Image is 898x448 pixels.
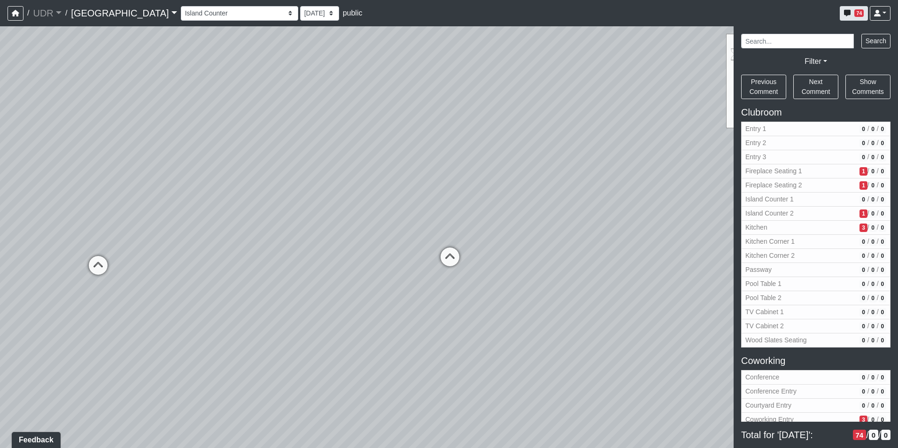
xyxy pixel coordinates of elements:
[869,224,877,232] span: # of QA/customer approval comments in revision
[877,180,879,190] span: /
[877,372,879,382] span: /
[741,263,890,277] button: Passway0/0/0
[869,252,877,260] span: # of QA/customer approval comments in revision
[879,308,886,317] span: # of resolved comments in revision
[867,152,869,162] span: /
[741,333,890,348] button: Wood Slates Seating0/0/0
[867,321,869,331] span: /
[878,429,881,440] span: /
[745,251,856,261] span: Kitchen Corner 2
[745,209,856,218] span: Island Counter 2
[745,372,856,382] span: Conference
[859,167,867,176] span: # of open/more info comments in revision
[879,224,886,232] span: # of resolved comments in revision
[869,209,877,218] span: # of QA/customer approval comments in revision
[869,294,877,302] span: # of QA/customer approval comments in revision
[741,305,890,319] button: TV Cabinet 10/0/0
[745,293,856,303] span: Pool Table 2
[869,181,877,190] span: # of QA/customer approval comments in revision
[877,401,879,410] span: /
[793,75,838,99] button: Next Comment
[869,430,878,440] span: # of QA/customer approval comments in revision
[879,167,886,176] span: # of resolved comments in revision
[745,415,856,425] span: Coworking Entry
[869,280,877,288] span: # of QA/customer approval comments in revision
[745,194,856,204] span: Island Counter 1
[867,279,869,289] span: /
[852,78,884,95] span: Show Comments
[741,399,890,413] button: Courtyard Entry0/0/0
[7,429,62,448] iframe: Ybug feedback widget
[745,152,856,162] span: Entry 3
[866,429,869,440] span: /
[867,401,869,410] span: /
[869,153,877,162] span: # of QA/customer approval comments in revision
[741,277,890,291] button: Pool Table 10/0/0
[869,336,877,345] span: # of QA/customer approval comments in revision
[745,237,856,247] span: Kitchen Corner 1
[845,75,890,99] button: Show Comments
[745,166,856,176] span: Fireplace Seating 1
[879,209,886,218] span: # of resolved comments in revision
[741,249,890,263] button: Kitchen Corner 20/0/0
[879,402,886,410] span: # of resolved comments in revision
[877,223,879,232] span: /
[71,4,177,23] a: [GEOGRAPHIC_DATA]
[879,195,886,204] span: # of resolved comments in revision
[741,75,786,99] button: Previous Comment
[741,193,890,207] button: Island Counter 10/0/0
[745,307,856,317] span: TV Cabinet 1
[745,279,856,289] span: Pool Table 1
[879,322,886,331] span: # of resolved comments in revision
[867,293,869,303] span: /
[869,266,877,274] span: # of QA/customer approval comments in revision
[879,153,886,162] span: # of resolved comments in revision
[879,387,886,396] span: # of resolved comments in revision
[869,238,877,246] span: # of QA/customer approval comments in revision
[854,9,864,17] span: 74
[877,209,879,218] span: /
[869,125,877,133] span: # of QA/customer approval comments in revision
[867,415,869,425] span: /
[741,370,890,385] button: Conference0/0/0
[879,280,886,288] span: # of resolved comments in revision
[867,386,869,396] span: /
[741,107,890,118] h5: Clubroom
[745,386,856,396] span: Conference Entry
[877,293,879,303] span: /
[877,138,879,148] span: /
[879,181,886,190] span: # of resolved comments in revision
[741,413,890,427] button: Coworking Entry3/0/0
[869,308,877,317] span: # of QA/customer approval comments in revision
[867,138,869,148] span: /
[859,373,867,382] span: # of open/more info comments in revision
[859,266,867,274] span: # of open/more info comments in revision
[879,294,886,302] span: # of resolved comments in revision
[877,124,879,134] span: /
[741,34,854,48] input: Search
[859,139,867,147] span: # of open/more info comments in revision
[877,279,879,289] span: /
[741,122,890,136] button: Entry 10/0/0
[879,336,886,345] span: # of resolved comments in revision
[877,415,879,425] span: /
[867,166,869,176] span: /
[869,373,877,382] span: # of QA/customer approval comments in revision
[805,57,827,65] a: Filter
[867,180,869,190] span: /
[859,153,867,162] span: # of open/more info comments in revision
[877,194,879,204] span: /
[879,373,886,382] span: # of resolved comments in revision
[867,209,869,218] span: /
[859,195,867,204] span: # of open/more info comments in revision
[869,139,877,147] span: # of QA/customer approval comments in revision
[741,355,890,366] h5: Coworking
[859,125,867,133] span: # of open/more info comments in revision
[859,181,867,190] span: # of open/more info comments in revision
[869,167,877,176] span: # of QA/customer approval comments in revision
[745,124,856,134] span: Entry 1
[867,265,869,275] span: /
[877,152,879,162] span: /
[877,307,879,317] span: /
[867,251,869,261] span: /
